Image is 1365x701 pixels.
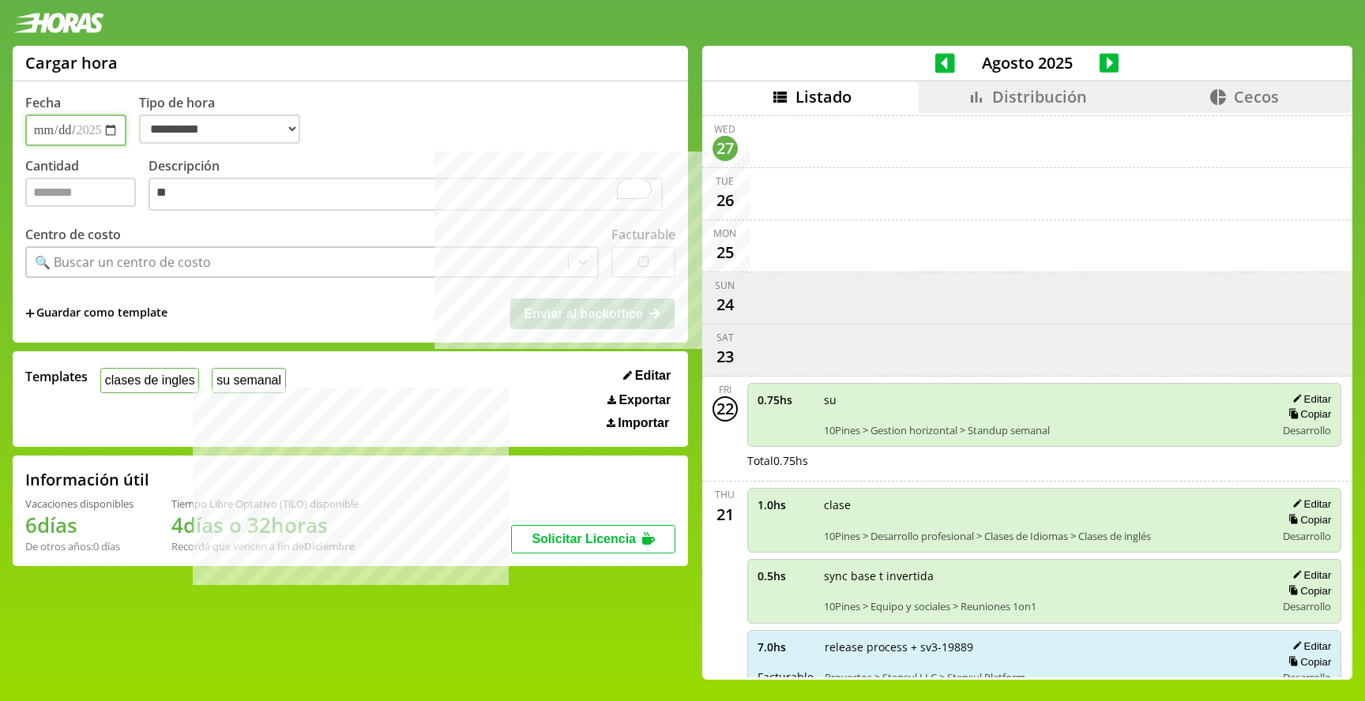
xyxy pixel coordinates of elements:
label: Fecha [25,94,61,111]
span: Desarrollo [1283,529,1331,543]
span: Templates [25,368,88,385]
div: 21 [713,501,738,527]
div: Vacaciones disponibles [25,497,133,511]
button: Copiar [1284,407,1331,421]
span: Importar [618,416,669,430]
span: Solicitar Licencia [532,532,636,545]
span: 10Pines > Equipo y sociales > Reuniones 1on1 [824,599,1265,613]
button: Editar [1288,392,1331,406]
div: 22 [713,396,738,422]
div: Sat [716,331,734,344]
label: Descripción [149,157,675,215]
label: Tipo de hora [139,94,313,146]
h1: Cargar hora [25,52,118,73]
span: Editar [635,369,671,383]
span: Desarrollo [1283,599,1331,613]
div: 26 [713,188,738,213]
div: 🔍 Buscar un centro de costo [35,253,211,271]
div: Recordá que vencen a fin de [171,539,359,553]
label: Centro de costo [25,226,121,243]
input: Cantidad [25,178,136,207]
button: Copiar [1284,655,1331,669]
span: Desarrollo [1283,670,1331,684]
button: Editar [619,368,675,384]
span: Listado [795,86,852,107]
div: 25 [713,240,738,265]
span: 10Pines > Gestion horizontal > Standup semanal [824,423,1265,437]
span: 1.0 hs [758,497,813,512]
div: Total 0.75 hs [747,453,1342,468]
div: 23 [713,344,738,369]
span: sync base t invertida [824,568,1265,583]
span: 10Pines > Desarrollo profesional > Clases de Idiomas > Clases de inglés [824,529,1265,543]
span: 0.75 hs [758,392,813,407]
span: su [824,392,1265,407]
textarea: To enrich screen reader interactions, please activate Accessibility in Grammarly extension settings [149,178,663,211]
span: release process + sv3-19889 [825,639,1265,654]
select: Tipo de hora [139,114,300,144]
span: Facturable [758,669,814,684]
div: scrollable content [702,113,1352,677]
div: 27 [713,136,738,161]
span: Agosto 2025 [955,52,1100,73]
button: Exportar [603,392,675,408]
span: 0.5 hs [758,568,813,583]
button: Solicitar Licencia [511,525,675,553]
button: Editar [1288,639,1331,653]
button: Editar [1288,568,1331,582]
div: De otros años: 0 días [25,539,133,553]
span: Exportar [619,393,671,407]
h1: 6 días [25,511,133,539]
div: Thu [715,488,735,501]
span: Cecos [1234,86,1279,107]
span: 7.0 hs [758,639,814,654]
img: logotipo [13,13,104,33]
button: Copiar [1284,513,1331,527]
div: Fri [719,383,731,396]
div: Tiempo Libre Optativo (TiLO) disponible [171,497,359,511]
div: Tue [716,174,734,188]
label: Facturable [611,226,675,243]
span: Distribución [992,86,1087,107]
h1: 4 días o 32 horas [171,511,359,539]
b: Diciembre [304,539,355,553]
div: Mon [713,227,736,240]
span: Proyectos > Stensul LLC > Stensul Platform [825,670,1265,684]
button: clases de ingles [100,368,199,392]
h2: Información útil [25,469,149,490]
button: Editar [1288,497,1331,511]
button: Copiar [1284,584,1331,598]
label: Cantidad [25,157,149,215]
span: + [25,305,35,322]
div: 24 [713,292,738,317]
div: Wed [714,122,735,136]
span: +Guardar como template [25,305,167,322]
span: Desarrollo [1283,423,1331,437]
button: su semanal [212,368,285,392]
span: clase [824,497,1265,512]
div: Sun [715,279,735,292]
